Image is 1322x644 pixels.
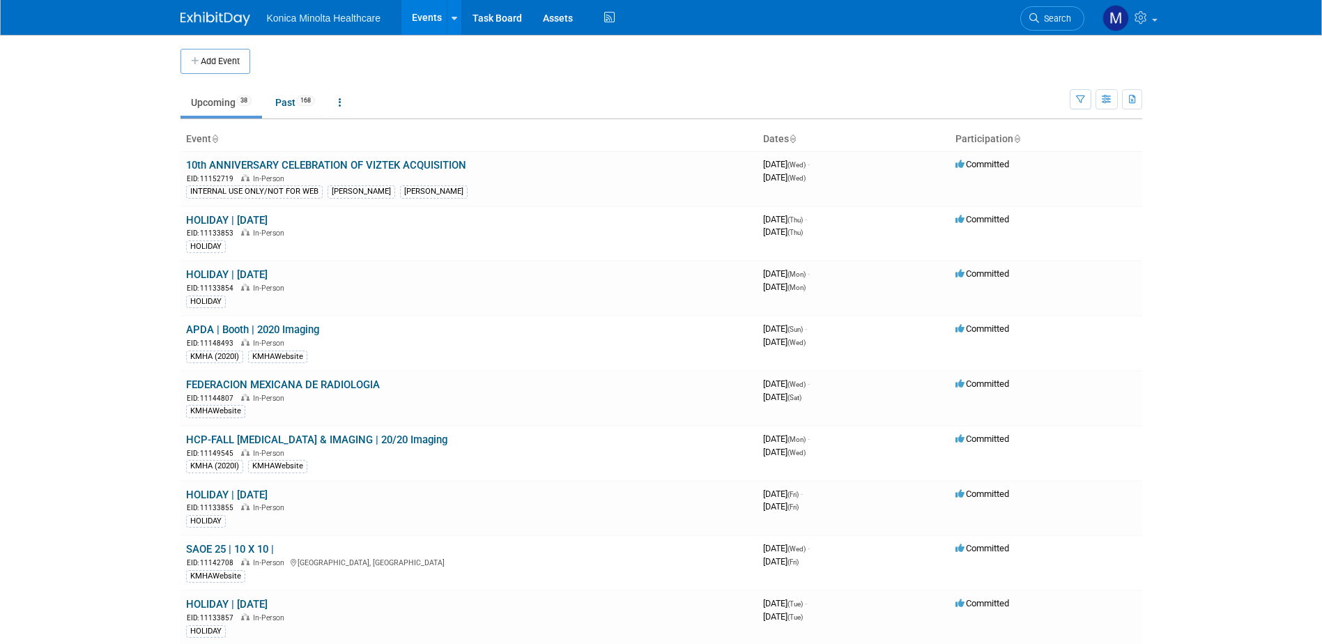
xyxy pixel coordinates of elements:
[950,128,1142,151] th: Participation
[187,559,239,567] span: EID: 11142708
[253,449,289,458] span: In-Person
[186,543,274,555] a: SAOE 25 | 10 X 10 |
[1013,133,1020,144] a: Sort by Participation Type
[186,378,380,391] a: FEDERACION MEXICANA DE RADIOLOGIA
[296,95,315,106] span: 168
[241,394,249,401] img: In-Person Event
[787,613,803,621] span: (Tue)
[787,161,806,169] span: (Wed)
[328,185,395,198] div: [PERSON_NAME]
[187,450,239,457] span: EID: 11149545
[187,394,239,402] span: EID: 11144807
[186,515,226,528] div: HOLIDAY
[180,128,758,151] th: Event
[186,489,268,501] a: HOLIDAY | [DATE]
[265,89,325,116] a: Past168
[787,503,799,511] span: (Fri)
[801,489,803,499] span: -
[1020,6,1084,31] a: Search
[186,625,226,638] div: HOLIDAY
[180,89,262,116] a: Upcoming38
[787,381,806,388] span: (Wed)
[186,268,268,281] a: HOLIDAY | [DATE]
[787,270,806,278] span: (Mon)
[808,434,810,444] span: -
[253,613,289,622] span: In-Person
[787,394,801,401] span: (Sat)
[186,185,323,198] div: INTERNAL USE ONLY/NOT FOR WEB
[763,598,807,608] span: [DATE]
[248,351,307,363] div: KMHAWebsite
[187,614,239,622] span: EID: 11133857
[763,392,801,402] span: [DATE]
[186,556,752,568] div: [GEOGRAPHIC_DATA], [GEOGRAPHIC_DATA]
[763,282,806,292] span: [DATE]
[187,284,239,292] span: EID: 11133854
[241,174,249,181] img: In-Person Event
[787,216,803,224] span: (Thu)
[808,543,810,553] span: -
[955,214,1009,224] span: Committed
[955,268,1009,279] span: Committed
[1039,13,1071,24] span: Search
[763,214,807,224] span: [DATE]
[787,229,803,236] span: (Thu)
[241,449,249,456] img: In-Person Event
[253,503,289,512] span: In-Person
[787,545,806,553] span: (Wed)
[763,227,803,237] span: [DATE]
[253,394,289,403] span: In-Person
[253,284,289,293] span: In-Person
[186,460,243,473] div: KMHA (2020I)
[763,172,806,183] span: [DATE]
[763,268,810,279] span: [DATE]
[955,543,1009,553] span: Committed
[787,284,806,291] span: (Mon)
[1102,5,1129,31] img: Marketing Team
[253,229,289,238] span: In-Person
[787,491,799,498] span: (Fri)
[241,339,249,346] img: In-Person Event
[805,598,807,608] span: -
[186,434,447,446] a: HCP-FALL [MEDICAL_DATA] & IMAGING | 20/20 Imaging
[241,503,249,510] img: In-Person Event
[186,214,268,227] a: HOLIDAY | [DATE]
[763,447,806,457] span: [DATE]
[241,558,249,565] img: In-Person Event
[187,229,239,237] span: EID: 11133853
[253,339,289,348] span: In-Person
[805,323,807,334] span: -
[955,323,1009,334] span: Committed
[763,556,799,567] span: [DATE]
[248,460,307,473] div: KMHAWebsite
[955,159,1009,169] span: Committed
[787,449,806,457] span: (Wed)
[787,174,806,182] span: (Wed)
[787,436,806,443] span: (Mon)
[267,13,381,24] span: Konica Minolta Healthcare
[763,323,807,334] span: [DATE]
[758,128,950,151] th: Dates
[763,378,810,389] span: [DATE]
[763,159,810,169] span: [DATE]
[808,159,810,169] span: -
[763,611,803,622] span: [DATE]
[186,598,268,611] a: HOLIDAY | [DATE]
[180,12,250,26] img: ExhibitDay
[186,240,226,253] div: HOLIDAY
[763,543,810,553] span: [DATE]
[187,175,239,183] span: EID: 11152719
[787,325,803,333] span: (Sun)
[186,159,466,171] a: 10th ANNIVERSARY CELEBRATION OF VIZTEK ACQUISITION
[186,296,226,308] div: HOLIDAY
[186,405,245,417] div: KMHAWebsite
[955,434,1009,444] span: Committed
[253,174,289,183] span: In-Person
[236,95,252,106] span: 38
[241,613,249,620] img: In-Person Event
[955,489,1009,499] span: Committed
[186,351,243,363] div: KMHA (2020I)
[186,323,319,336] a: APDA | Booth | 2020 Imaging
[808,378,810,389] span: -
[187,339,239,347] span: EID: 11148493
